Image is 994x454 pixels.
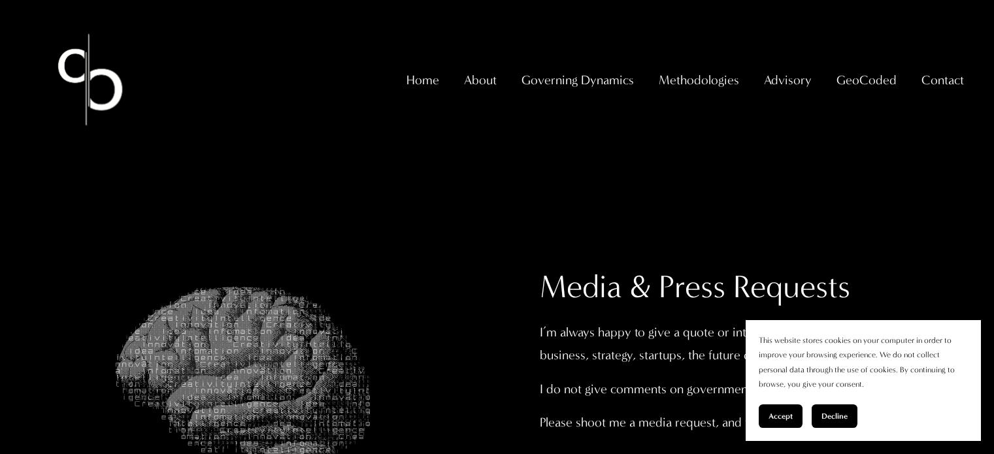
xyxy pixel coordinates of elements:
[540,378,964,400] p: I do not give comments on government policies.
[522,69,634,91] span: Governing Dynamics
[464,67,497,93] a: folder dropdown
[659,69,739,91] span: Methodologies
[406,67,439,93] a: Home
[629,267,651,308] div: &
[522,67,634,93] a: folder dropdown
[464,69,497,91] span: About
[764,69,812,91] span: Advisory
[759,333,968,391] p: This website stores cookies on your computer in order to improve your browsing experience. We do ...
[540,267,621,308] div: Media
[812,404,857,428] button: Decline
[659,67,739,93] a: folder dropdown
[821,412,848,421] span: Decline
[540,411,964,434] p: Please shoot me a media request, and you’ll hear back shortly.
[764,67,812,93] a: folder dropdown
[837,69,897,91] span: GeoCoded
[921,69,964,91] span: Contact
[759,404,803,428] button: Accept
[659,267,725,308] div: Press
[746,320,981,441] section: Cookie banner
[30,20,150,140] img: Christopher Sanchez &amp; Co.
[837,67,897,93] a: folder dropdown
[733,267,850,308] div: Requests
[540,321,964,367] p: I’m always happy to give a quote or interview on topics related to technology, business, strategy...
[921,67,964,93] a: folder dropdown
[769,412,793,421] span: Accept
